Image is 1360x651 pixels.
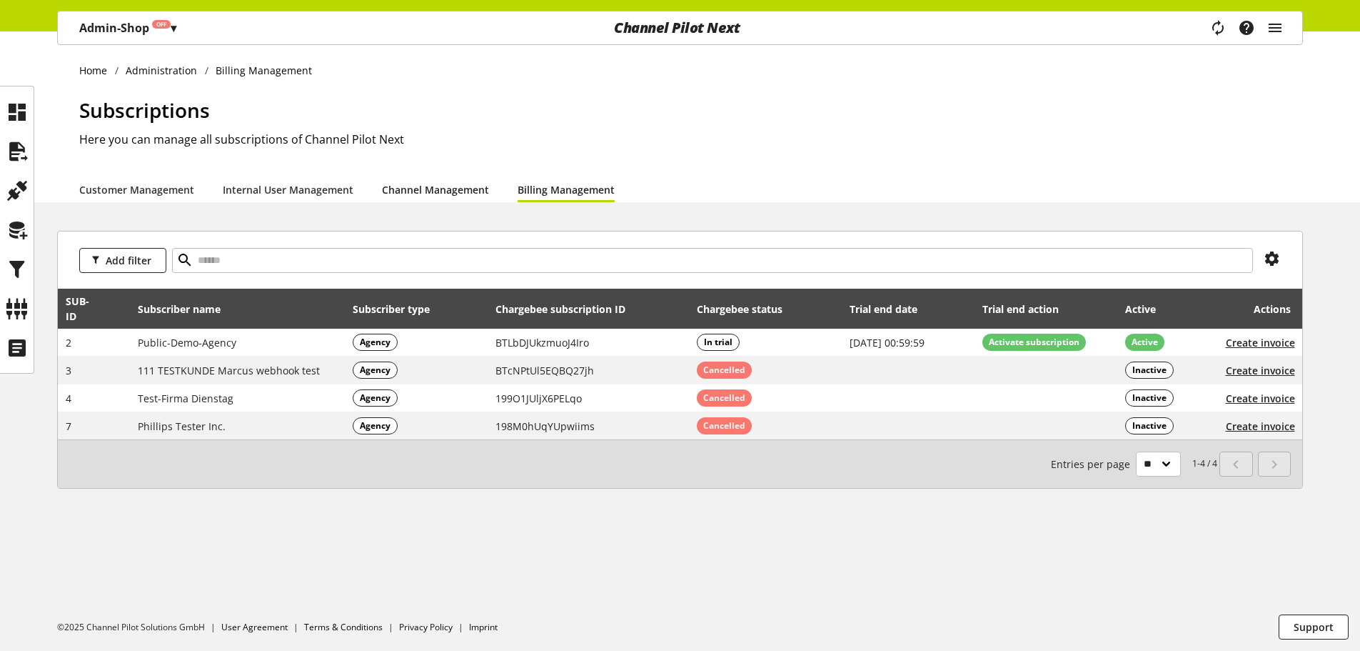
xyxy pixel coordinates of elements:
[138,392,233,405] span: Test-Firma Dienstag
[156,20,166,29] span: Off
[360,336,391,349] span: Agency
[697,302,797,317] div: Chargebee status
[171,20,176,36] span: ▾
[1125,302,1170,317] div: Active
[66,419,71,433] span: 7
[382,182,489,197] a: Channel Management
[223,182,353,197] a: Internal User Management
[360,364,391,377] span: Agency
[57,11,1303,45] nav: main navigation
[399,621,453,633] a: Privacy Policy
[66,364,71,377] span: 3
[495,419,595,433] span: 198M0hUqYUpwiims
[106,253,151,268] span: Add filter
[138,336,236,349] span: Public-Demo-Agency
[850,336,925,349] span: [DATE] 00:59:59
[495,336,589,349] span: BTLbDJUkzmuoJ4Iro
[1294,620,1334,635] span: Support
[119,63,205,78] a: Administration
[79,182,194,197] a: Customer Management
[495,364,594,377] span: BTcNPtUl5EQBQ27jh
[982,302,1073,317] div: Trial end action
[495,302,640,317] div: Chargebee subscription ID
[79,96,210,124] span: Subscriptions
[1226,363,1295,378] button: Create invoice
[1132,392,1167,404] span: Inactive
[66,336,71,349] span: 2
[66,294,104,324] div: SUB-ID
[989,336,1079,349] span: Activate subscription
[304,621,383,633] a: Terms & Conditions
[704,336,732,349] span: In trial
[703,419,745,432] span: Cancelled
[66,392,71,405] span: 4
[1132,419,1167,432] span: Inactive
[360,392,391,404] span: Agency
[79,248,166,273] button: Add filter
[138,419,226,433] span: Phillips Tester Inc.
[1218,294,1291,324] div: Actions
[1132,364,1167,377] span: Inactive
[353,302,444,317] div: Subscriber type
[703,392,745,404] span: Cancelled
[79,19,176,36] p: Admin-Shop
[703,364,745,377] span: Cancelled
[221,621,288,633] a: User Agreement
[79,63,115,78] a: Home
[138,302,235,317] div: Subscriber name
[518,182,615,197] a: Billing Management
[57,621,221,634] li: ©2025 Channel Pilot Solutions GmbH
[79,131,1303,148] h2: Here you can manage all subscriptions of Channel Pilot Next
[1226,419,1295,434] button: Create invoice
[1132,336,1158,349] span: Active
[1279,615,1349,640] button: Support
[469,621,498,633] a: Imprint
[360,419,391,432] span: Agency
[1051,452,1217,477] small: 1-4 / 4
[138,364,320,377] span: 111 TESTKUNDE Marcus webhook test
[1051,457,1136,472] span: Entries per page
[850,302,932,317] div: Trial end date
[1226,335,1295,350] button: Create invoice
[495,392,582,405] span: 199O1JUljX6PELqo
[1226,391,1295,406] button: Create invoice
